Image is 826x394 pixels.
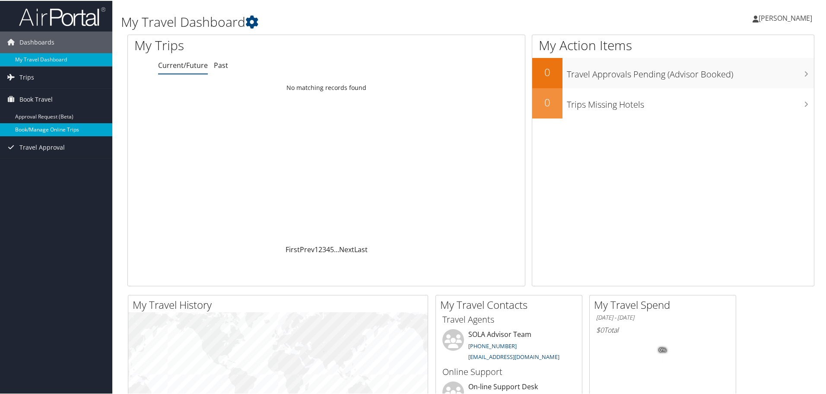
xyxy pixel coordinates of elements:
[532,64,562,79] h2: 0
[322,244,326,253] a: 3
[468,341,517,349] a: [PHONE_NUMBER]
[442,313,575,325] h3: Travel Agents
[596,313,729,321] h6: [DATE] - [DATE]
[354,244,368,253] a: Last
[442,365,575,377] h3: Online Support
[532,94,562,109] h2: 0
[19,136,65,157] span: Travel Approval
[532,57,814,87] a: 0Travel Approvals Pending (Advisor Booked)
[468,352,559,360] a: [EMAIL_ADDRESS][DOMAIN_NAME]
[438,328,580,364] li: SOLA Advisor Team
[286,244,300,253] a: First
[128,79,525,95] td: No matching records found
[759,13,812,22] span: [PERSON_NAME]
[326,244,330,253] a: 4
[532,35,814,54] h1: My Action Items
[318,244,322,253] a: 2
[19,31,54,52] span: Dashboards
[121,12,588,30] h1: My Travel Dashboard
[19,88,53,109] span: Book Travel
[339,244,354,253] a: Next
[567,93,814,110] h3: Trips Missing Hotels
[300,244,315,253] a: Prev
[753,4,821,30] a: [PERSON_NAME]
[214,60,228,69] a: Past
[440,297,582,311] h2: My Travel Contacts
[334,244,339,253] span: …
[532,87,814,118] a: 0Trips Missing Hotels
[594,297,736,311] h2: My Travel Spend
[596,324,729,334] h6: Total
[330,244,334,253] a: 5
[596,324,604,334] span: $0
[134,35,353,54] h1: My Trips
[659,347,666,352] tspan: 0%
[315,244,318,253] a: 1
[567,63,814,80] h3: Travel Approvals Pending (Advisor Booked)
[158,60,208,69] a: Current/Future
[19,6,105,26] img: airportal-logo.png
[133,297,428,311] h2: My Travel History
[19,66,34,87] span: Trips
